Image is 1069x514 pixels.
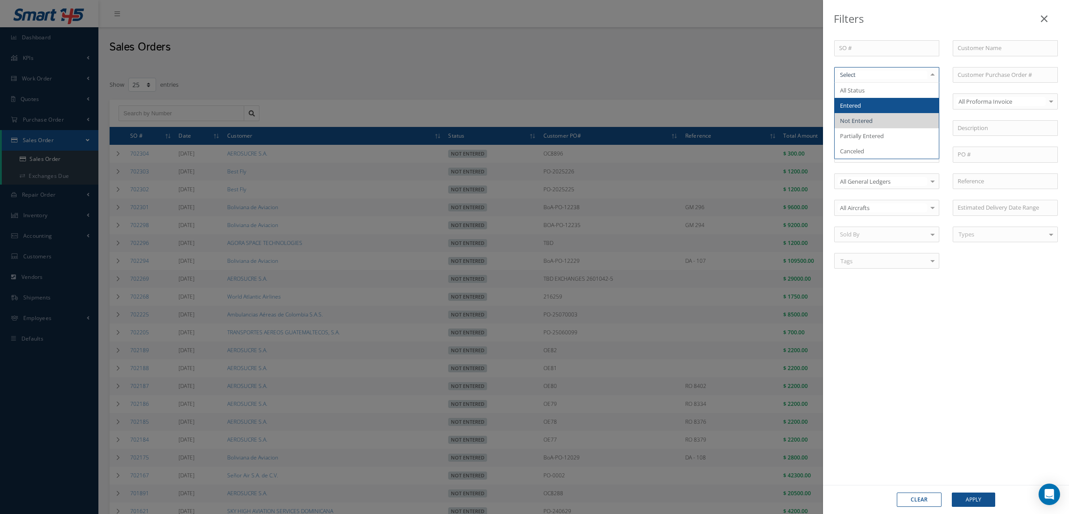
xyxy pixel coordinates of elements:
[897,493,942,507] button: Clear
[834,40,939,56] input: SO #
[838,203,927,212] span: All Aircrafts
[838,230,860,239] span: Sold By
[838,71,927,79] input: Select
[840,101,861,110] span: Entered
[953,40,1058,56] input: Customer Name
[838,177,927,186] span: All General Ledgers
[840,117,873,125] span: Not Entered
[956,97,1046,106] span: All Proforma Invoice
[953,173,1058,190] input: Reference
[840,147,864,155] span: Canceled
[838,257,853,266] span: Tags
[1039,484,1060,505] div: Open Intercom Messenger
[840,132,884,140] span: Partially Entered
[952,493,995,507] button: Apply
[953,67,1058,83] input: Customer Purchase Order #
[953,147,1058,163] input: PO #
[840,86,865,94] span: All Status
[834,11,864,26] b: Filters
[953,120,1058,136] input: Description
[956,230,974,239] span: Types
[953,200,1058,216] input: Estimated Delivery Date Range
